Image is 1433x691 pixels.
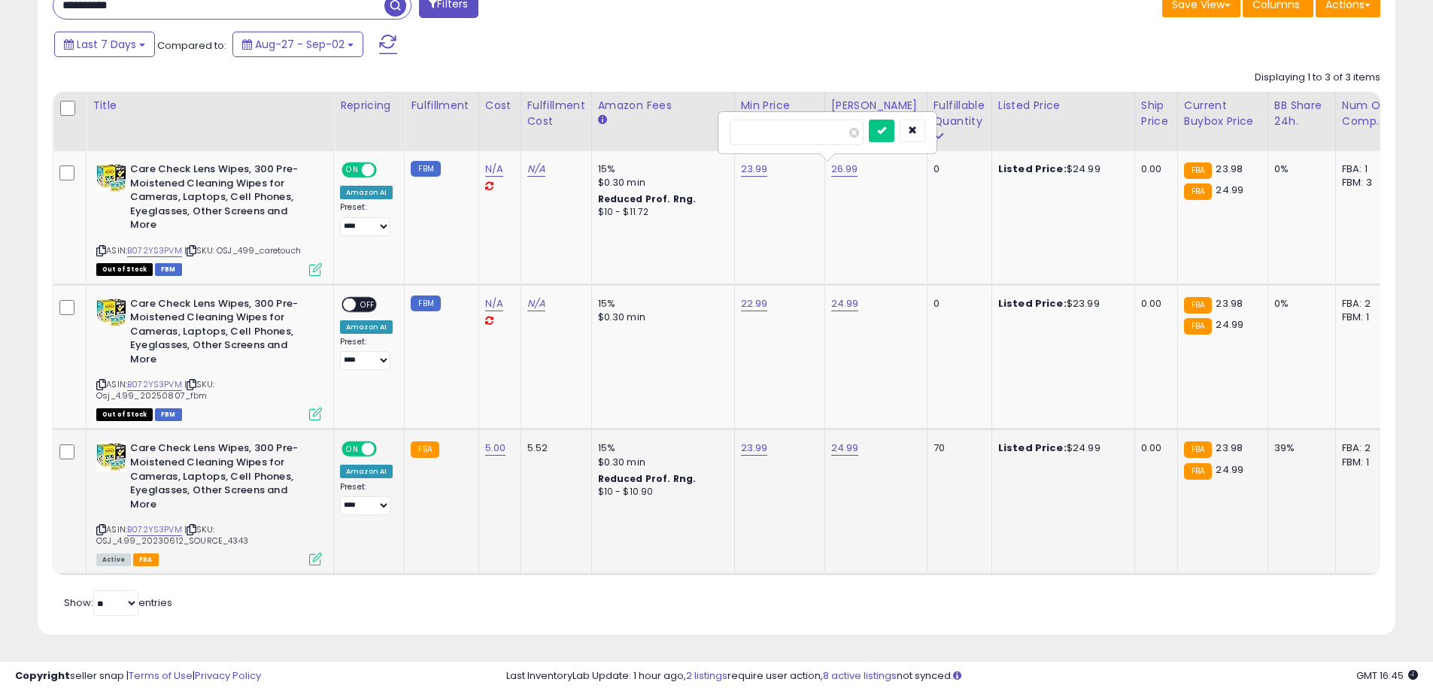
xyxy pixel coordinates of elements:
[1216,441,1243,455] span: 23.98
[96,441,126,471] img: 51xLagepEYL._SL40_.jpg
[255,37,345,52] span: Aug-27 - Sep-02
[1342,297,1392,311] div: FBA: 2
[598,192,697,205] b: Reduced Prof. Rng.
[998,296,1067,311] b: Listed Price:
[340,337,393,371] div: Preset:
[1184,441,1212,458] small: FBA
[127,378,182,391] a: B072YS3PVM
[1356,668,1418,683] span: 2025-09-10 16:45 GMT
[934,297,980,311] div: 0
[340,98,398,114] div: Repricing
[831,296,859,311] a: 24.99
[998,441,1067,455] b: Listed Price:
[96,162,126,192] img: 51xLagepEYL._SL40_.jpg
[934,441,980,455] div: 70
[485,441,506,456] a: 5.00
[129,668,193,683] a: Terms of Use
[598,486,723,499] div: $10 - $10.90
[934,98,985,129] div: Fulfillable Quantity
[411,161,440,177] small: FBM
[343,164,362,177] span: ON
[741,441,768,456] a: 23.99
[527,98,585,129] div: Fulfillment Cost
[343,443,362,456] span: ON
[15,669,261,683] div: seller snap | |
[1342,456,1392,469] div: FBM: 1
[831,98,921,114] div: [PERSON_NAME]
[1342,98,1397,129] div: Num of Comp.
[96,297,126,327] img: 51xLagepEYL._SL40_.jpg
[133,553,159,566] span: FBA
[96,553,131,566] span: All listings currently available for purchase on Amazon
[340,320,393,334] div: Amazon AI
[1342,162,1392,176] div: FBA: 1
[485,162,503,177] a: N/A
[1184,98,1261,129] div: Current Buybox Price
[741,162,768,177] a: 23.99
[340,482,393,516] div: Preset:
[155,408,182,421] span: FBM
[485,296,503,311] a: N/A
[598,456,723,469] div: $0.30 min
[598,472,697,485] b: Reduced Prof. Rng.
[598,162,723,176] div: 15%
[130,297,313,371] b: Care Check Lens Wipes, 300 Pre-Moistened Cleaning Wipes for Cameras, Laptops, Cell Phones, Eyegla...
[1216,462,1243,477] span: 24.99
[96,408,153,421] span: All listings that are currently out of stock and unavailable for purchase on Amazon
[340,202,393,236] div: Preset:
[1274,297,1324,311] div: 0%
[527,441,580,455] div: 5.52
[1255,71,1380,85] div: Displaying 1 to 3 of 3 items
[375,443,399,456] span: OFF
[155,263,182,276] span: FBM
[1216,296,1243,311] span: 23.98
[356,298,380,311] span: OFF
[998,98,1128,114] div: Listed Price
[831,441,859,456] a: 24.99
[411,441,439,458] small: FBA
[93,98,327,114] div: Title
[1216,162,1243,176] span: 23.98
[527,162,545,177] a: N/A
[64,596,172,610] span: Show: entries
[823,668,897,683] a: 8 active listings
[1274,162,1324,176] div: 0%
[527,296,545,311] a: N/A
[127,523,182,536] a: B072YS3PVM
[934,162,980,176] div: 0
[998,297,1123,311] div: $23.99
[1141,98,1171,129] div: Ship Price
[96,297,322,420] div: ASIN:
[157,38,226,53] span: Compared to:
[741,296,768,311] a: 22.99
[598,206,723,219] div: $10 - $11.72
[1141,162,1166,176] div: 0.00
[411,98,472,114] div: Fulfillment
[998,162,1123,176] div: $24.99
[96,162,322,274] div: ASIN:
[1274,98,1329,129] div: BB Share 24h.
[1342,311,1392,324] div: FBM: 1
[340,465,393,478] div: Amazon AI
[77,37,136,52] span: Last 7 Days
[485,98,515,114] div: Cost
[127,244,182,257] a: B072YS3PVM
[598,114,607,127] small: Amazon Fees.
[1184,463,1212,480] small: FBA
[130,162,313,236] b: Care Check Lens Wipes, 300 Pre-Moistened Cleaning Wipes for Cameras, Laptops, Cell Phones, Eyegla...
[1342,441,1392,455] div: FBA: 2
[1216,317,1243,332] span: 24.99
[1184,183,1212,200] small: FBA
[598,297,723,311] div: 15%
[598,311,723,324] div: $0.30 min
[831,162,858,177] a: 26.99
[195,668,261,683] a: Privacy Policy
[741,98,818,114] div: Min Price
[96,378,214,401] span: | SKU: Osj_4.99_20250807_fbm
[998,162,1067,176] b: Listed Price:
[232,32,363,57] button: Aug-27 - Sep-02
[96,441,322,564] div: ASIN:
[1216,183,1243,197] span: 24.99
[1342,176,1392,189] div: FBM: 3
[375,164,399,177] span: OFF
